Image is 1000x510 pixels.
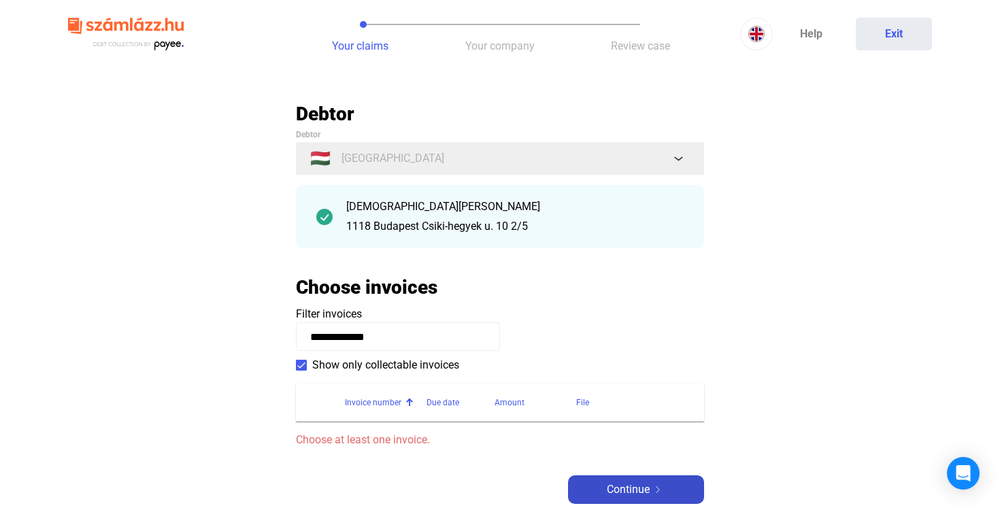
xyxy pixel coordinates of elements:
[856,18,932,50] button: Exit
[576,394,589,411] div: File
[427,394,495,411] div: Due date
[296,142,704,175] button: 🇭🇺[GEOGRAPHIC_DATA]
[341,150,444,167] span: [GEOGRAPHIC_DATA]
[607,481,650,498] span: Continue
[312,357,459,373] span: Show only collectable invoices
[316,209,333,225] img: checkmark-darker-green-circle
[773,18,849,50] a: Help
[576,394,688,411] div: File
[748,26,765,42] img: EN
[296,432,704,448] span: Choose at least one invoice.
[427,394,459,411] div: Due date
[345,394,427,411] div: Invoice number
[495,394,524,411] div: Amount
[332,39,388,52] span: Your claims
[310,150,331,167] span: 🇭🇺
[296,307,362,320] span: Filter invoices
[296,275,437,299] h2: Choose invoices
[465,39,535,52] span: Your company
[345,394,401,411] div: Invoice number
[650,486,666,493] img: arrow-right-white
[346,218,684,235] div: 1118 Budapest Csiki-hegyek u. 10 2/5
[611,39,670,52] span: Review case
[68,12,184,56] img: szamlazzhu-logo
[568,475,704,504] button: Continuearrow-right-white
[346,199,684,215] div: [DEMOGRAPHIC_DATA][PERSON_NAME]
[947,457,980,490] div: Open Intercom Messenger
[740,18,773,50] button: EN
[296,102,704,126] h2: Debtor
[296,130,320,139] span: Debtor
[495,394,576,411] div: Amount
